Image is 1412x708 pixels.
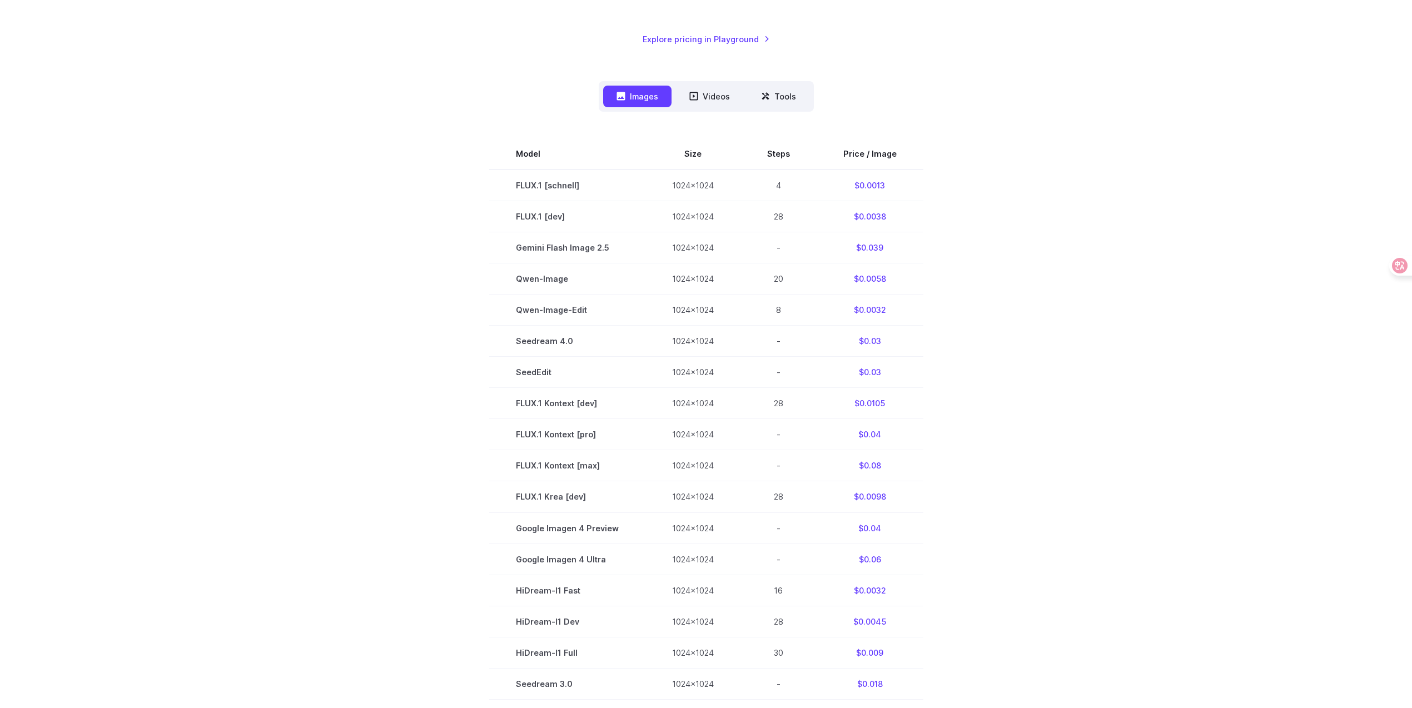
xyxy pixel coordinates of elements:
button: Videos [676,86,743,107]
td: FLUX.1 Krea [dev] [489,481,645,512]
td: 1024x1024 [645,419,740,450]
td: 20 [740,263,817,295]
td: 1024x1024 [645,388,740,419]
td: $0.0105 [817,388,923,419]
td: $0.04 [817,419,923,450]
a: Explore pricing in Playground [643,33,770,46]
td: 28 [740,481,817,512]
td: 1024x1024 [645,575,740,606]
td: SeedEdit [489,357,645,388]
td: 1024x1024 [645,512,740,544]
th: Steps [740,138,817,169]
td: 1024x1024 [645,201,740,232]
td: $0.0013 [817,169,923,201]
td: $0.018 [817,668,923,699]
td: FLUX.1 Kontext [max] [489,450,645,481]
td: 1024x1024 [645,450,740,481]
span: Gemini Flash Image 2.5 [516,241,619,254]
td: 1024x1024 [645,295,740,326]
td: - [740,357,817,388]
td: Seedream 3.0 [489,668,645,699]
td: $0.04 [817,512,923,544]
td: $0.0032 [817,575,923,606]
td: - [740,326,817,357]
td: FLUX.1 [dev] [489,201,645,232]
td: $0.03 [817,357,923,388]
td: - [740,232,817,263]
th: Size [645,138,740,169]
td: $0.06 [817,544,923,575]
td: $0.039 [817,232,923,263]
td: 1024x1024 [645,169,740,201]
td: 30 [740,637,817,668]
button: Images [603,86,672,107]
td: $0.03 [817,326,923,357]
td: - [740,512,817,544]
td: 1024x1024 [645,481,740,512]
td: Seedream 4.0 [489,326,645,357]
td: $0.0038 [817,201,923,232]
td: $0.009 [817,637,923,668]
td: 1024x1024 [645,668,740,699]
td: - [740,668,817,699]
td: HiDream-I1 Full [489,637,645,668]
td: FLUX.1 Kontext [dev] [489,388,645,419]
td: 4 [740,169,817,201]
button: Tools [748,86,809,107]
td: $0.08 [817,450,923,481]
td: 16 [740,575,817,606]
td: Google Imagen 4 Preview [489,512,645,544]
td: - [740,419,817,450]
td: - [740,450,817,481]
th: Model [489,138,645,169]
td: - [740,544,817,575]
td: 1024x1024 [645,544,740,575]
td: 28 [740,388,817,419]
td: 1024x1024 [645,232,740,263]
td: 8 [740,295,817,326]
td: Google Imagen 4 Ultra [489,544,645,575]
td: HiDream-I1 Fast [489,575,645,606]
td: Qwen-Image-Edit [489,295,645,326]
th: Price / Image [817,138,923,169]
td: FLUX.1 Kontext [pro] [489,419,645,450]
td: HiDream-I1 Dev [489,606,645,637]
td: 1024x1024 [645,263,740,295]
td: 1024x1024 [645,606,740,637]
td: 1024x1024 [645,637,740,668]
td: $0.0045 [817,606,923,637]
td: 28 [740,201,817,232]
td: Qwen-Image [489,263,645,295]
td: 28 [740,606,817,637]
td: FLUX.1 [schnell] [489,169,645,201]
td: $0.0058 [817,263,923,295]
td: $0.0032 [817,295,923,326]
td: 1024x1024 [645,326,740,357]
td: $0.0098 [817,481,923,512]
td: 1024x1024 [645,357,740,388]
